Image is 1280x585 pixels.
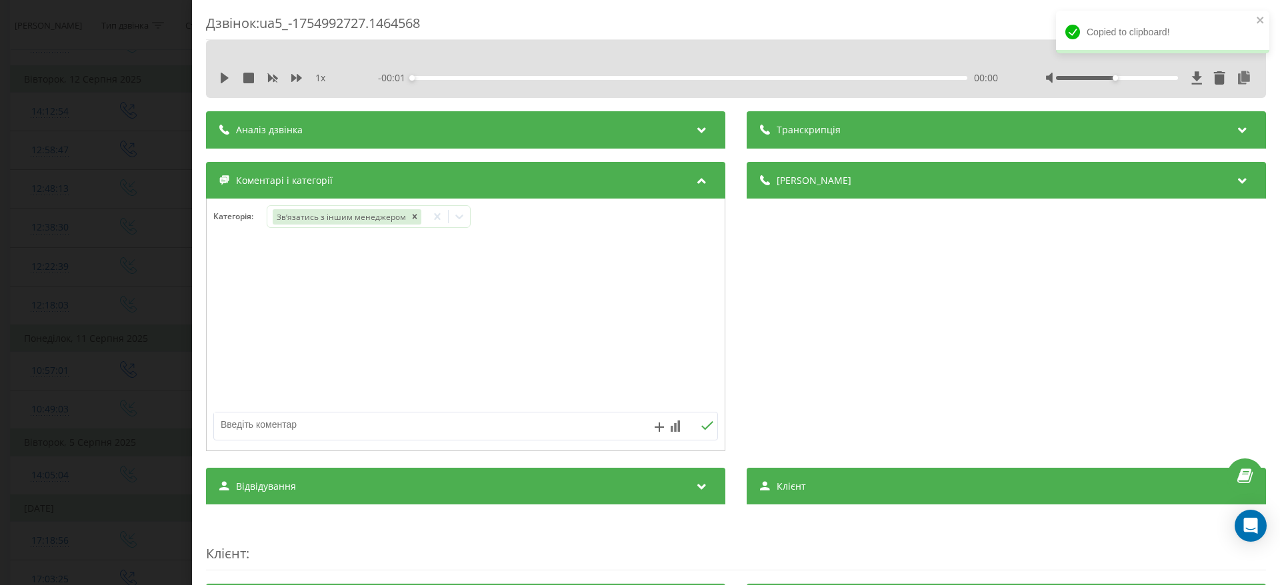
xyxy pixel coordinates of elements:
[1056,11,1269,53] div: Copied to clipboard!
[378,71,412,85] span: - 00:01
[206,544,246,562] span: Клієнт
[206,14,1266,40] div: Дзвінок : ua5_-1754992727.1464568
[974,71,998,85] span: 00:00
[236,480,296,493] span: Відвідування
[236,123,303,137] span: Аналіз дзвінка
[315,71,325,85] span: 1 x
[1256,15,1265,27] button: close
[1235,510,1267,542] div: Open Intercom Messenger
[1113,75,1118,81] div: Accessibility label
[213,212,267,221] h4: Категорія :
[777,174,851,187] span: [PERSON_NAME]
[236,174,333,187] span: Коментарі і категорії
[409,75,415,81] div: Accessibility label
[777,480,806,493] span: Клієнт
[273,209,408,225] div: Звʼязатись з іншим менеджером
[206,518,1266,570] div: :
[408,209,421,225] div: Remove Звʼязатись з іншим менеджером
[777,123,841,137] span: Транскрипція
